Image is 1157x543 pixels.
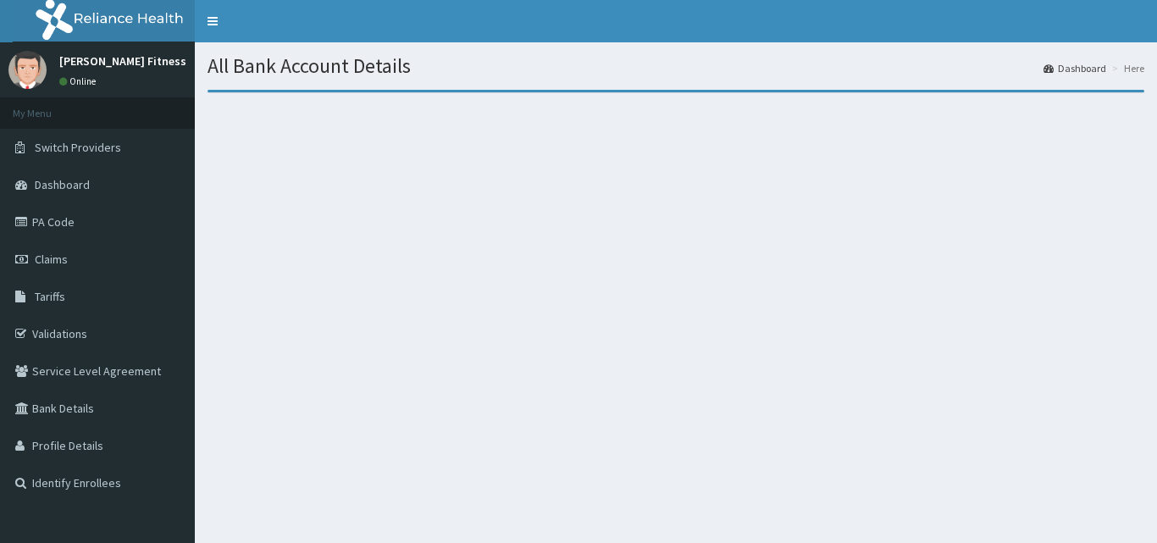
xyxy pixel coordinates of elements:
[208,55,1144,77] h1: All Bank Account Details
[59,75,100,87] a: Online
[35,177,90,192] span: Dashboard
[8,51,47,89] img: User Image
[1044,61,1106,75] a: Dashboard
[35,289,65,304] span: Tariffs
[59,55,186,67] p: [PERSON_NAME] Fitness
[35,252,68,267] span: Claims
[35,140,121,155] span: Switch Providers
[1108,61,1144,75] li: Here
